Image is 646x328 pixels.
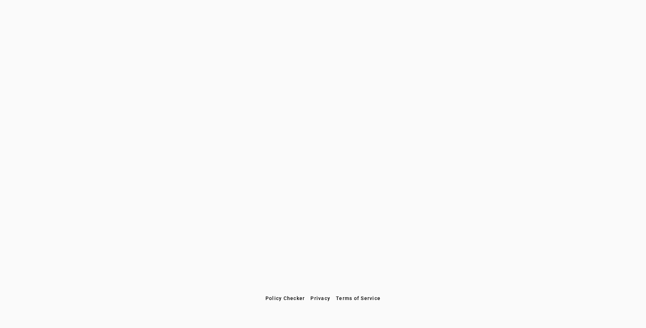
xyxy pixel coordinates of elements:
button: Policy Checker [263,292,308,305]
span: Policy Checker [265,295,305,301]
span: Privacy [310,295,330,301]
button: Privacy [308,292,333,305]
button: Terms of Service [333,292,383,305]
span: Terms of Service [336,295,381,301]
